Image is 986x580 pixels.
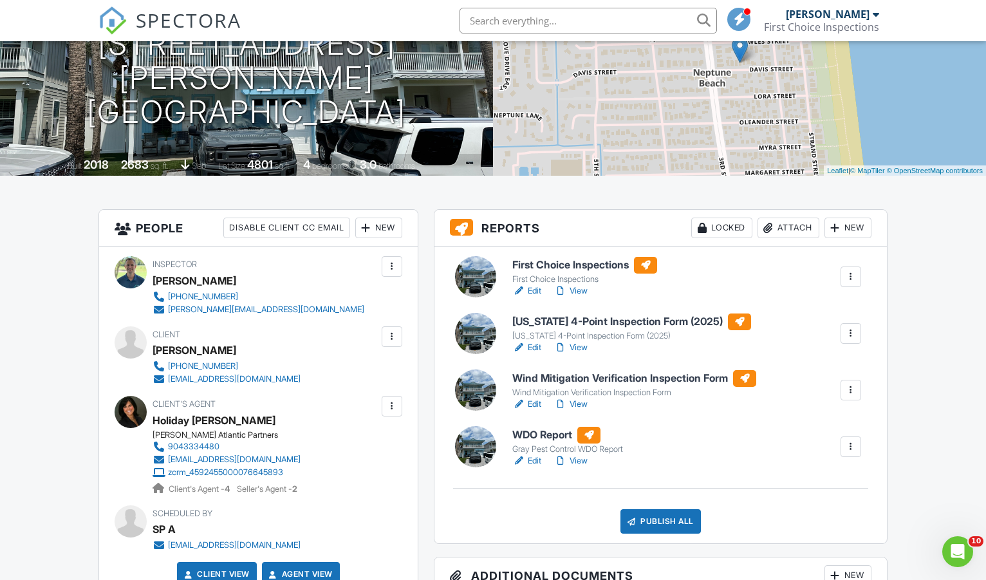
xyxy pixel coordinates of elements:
[969,536,983,547] span: 10
[153,341,236,360] div: [PERSON_NAME]
[360,158,377,171] div: 3.0
[168,304,364,315] div: [PERSON_NAME][EMAIL_ADDRESS][DOMAIN_NAME]
[153,290,364,303] a: [PHONE_NUMBER]
[312,161,348,171] span: bedrooms
[512,398,541,411] a: Edit
[554,398,588,411] a: View
[169,484,232,494] span: Client's Agent -
[99,210,418,247] h3: People
[225,484,230,494] strong: 4
[237,484,297,494] span: Seller's Agent -
[512,257,657,274] h6: First Choice Inspections
[942,536,973,567] iframe: Intercom live chat
[153,330,180,339] span: Client
[303,158,310,171] div: 4
[512,454,541,467] a: Edit
[512,257,657,285] a: First Choice Inspections First Choice Inspections
[168,442,219,452] div: 9043334480
[512,444,623,454] div: Gray Pest Control WDO Report
[218,161,245,171] span: Lot Size
[84,158,109,171] div: 2018
[512,341,541,354] a: Edit
[151,161,169,171] span: sq. ft.
[512,370,756,398] a: Wind Mitigation Verification Inspection Form Wind Mitigation Verification Inspection Form
[153,259,197,269] span: Inspector
[512,427,623,455] a: WDO Report Gray Pest Control WDO Report
[764,21,879,33] div: First Choice Inspections
[824,165,986,176] div: |
[168,374,301,384] div: [EMAIL_ADDRESS][DOMAIN_NAME]
[512,427,623,444] h6: WDO Report
[512,331,751,341] div: [US_STATE] 4-Point Inspection Form (2025)
[98,6,127,35] img: The Best Home Inspection Software - Spectora
[512,274,657,285] div: First Choice Inspections
[153,466,301,479] a: zcrm_4592455000076645893
[827,167,848,174] a: Leaflet
[512,370,756,387] h6: Wind Mitigation Verification Inspection Form
[136,6,241,33] span: SPECTORA
[153,519,176,539] div: SP A
[153,453,301,466] a: [EMAIL_ADDRESS][DOMAIN_NAME]
[275,161,291,171] span: sq.ft.
[153,271,236,290] div: [PERSON_NAME]
[691,218,752,238] div: Locked
[512,313,751,342] a: [US_STATE] 4-Point Inspection Form (2025) [US_STATE] 4-Point Inspection Form (2025)
[460,8,717,33] input: Search everything...
[168,454,301,465] div: [EMAIL_ADDRESS][DOMAIN_NAME]
[292,484,297,494] strong: 2
[121,158,149,171] div: 2683
[98,17,241,44] a: SPECTORA
[21,27,472,129] h1: [STREET_ADDRESS][PERSON_NAME] [GEOGRAPHIC_DATA]
[512,313,751,330] h6: [US_STATE] 4-Point Inspection Form (2025)
[153,430,311,440] div: [PERSON_NAME] Atlantic Partners
[192,161,206,171] span: Slab
[434,210,887,247] h3: Reports
[153,411,275,430] a: Holiday [PERSON_NAME]
[824,218,871,238] div: New
[554,285,588,297] a: View
[887,167,983,174] a: © OpenStreetMap contributors
[153,373,301,386] a: [EMAIL_ADDRESS][DOMAIN_NAME]
[758,218,819,238] div: Attach
[786,8,870,21] div: [PERSON_NAME]
[153,509,212,518] span: Scheduled By
[68,161,82,171] span: Built
[168,467,283,478] div: zcrm_4592455000076645893
[153,303,364,316] a: [PERSON_NAME][EMAIL_ADDRESS][DOMAIN_NAME]
[512,285,541,297] a: Edit
[153,360,301,373] a: [PHONE_NUMBER]
[153,539,301,552] a: [EMAIL_ADDRESS][DOMAIN_NAME]
[247,158,273,171] div: 4801
[554,341,588,354] a: View
[620,509,701,534] div: Publish All
[168,540,301,550] div: [EMAIL_ADDRESS][DOMAIN_NAME]
[378,161,415,171] span: bathrooms
[512,388,756,398] div: Wind Mitigation Verification Inspection Form
[168,292,238,302] div: [PHONE_NUMBER]
[850,167,885,174] a: © MapTiler
[355,218,402,238] div: New
[223,218,350,238] div: Disable Client CC Email
[153,399,216,409] span: Client's Agent
[554,454,588,467] a: View
[153,440,301,453] a: 9043334480
[168,361,238,371] div: [PHONE_NUMBER]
